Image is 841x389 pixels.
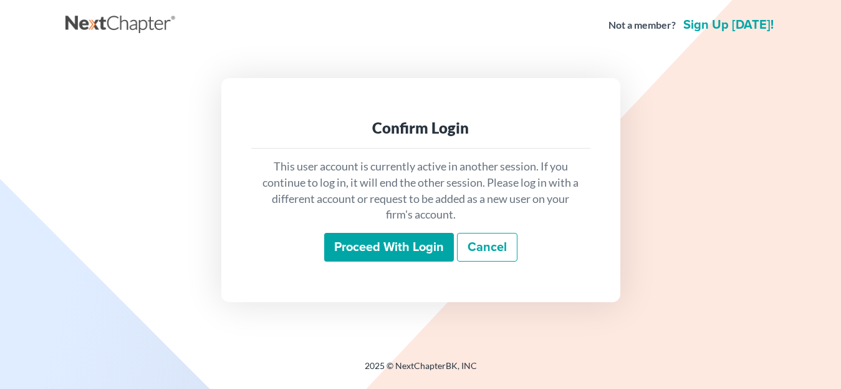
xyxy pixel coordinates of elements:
a: Sign up [DATE]! [681,19,776,31]
div: 2025 © NextChapterBK, INC [65,360,776,382]
strong: Not a member? [608,18,676,32]
input: Proceed with login [324,233,454,262]
div: Confirm Login [261,118,580,138]
a: Cancel [457,233,517,262]
p: This user account is currently active in another session. If you continue to log in, it will end ... [261,159,580,223]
